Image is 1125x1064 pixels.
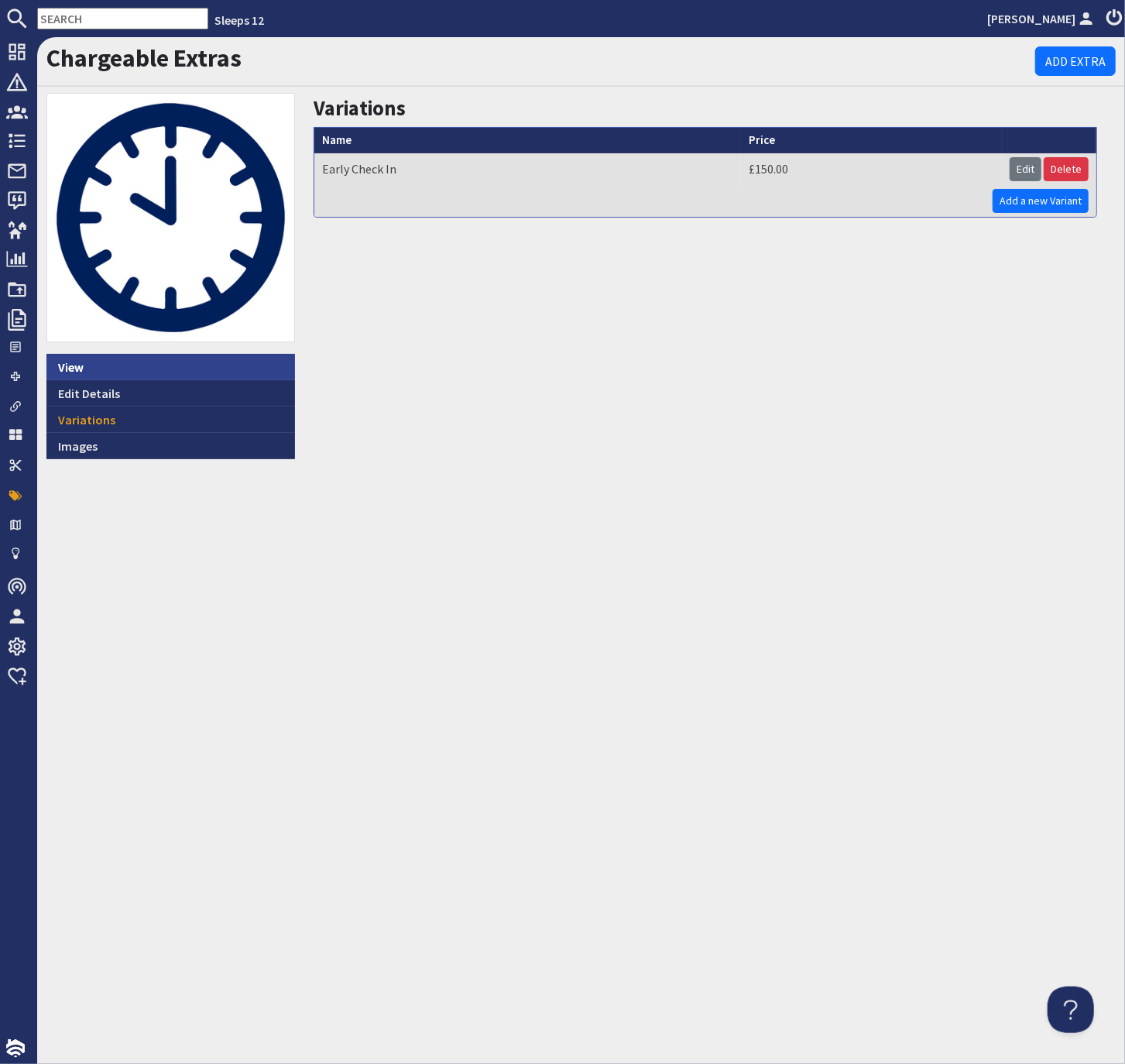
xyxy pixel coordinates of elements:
a: Delete [1044,157,1089,181]
a: View [46,354,295,380]
a: Variations [46,407,295,433]
a: Edit [1010,157,1041,181]
a: Images [46,433,295,459]
img: staytech_i_w-64f4e8e9ee0a9c174fd5317b4b171b261742d2d393467e5bdba4413f4f884c10.svg [6,1039,25,1058]
th: Name [314,128,741,153]
a: Chargeable Extras [46,43,242,74]
iframe: Toggle Customer Support [1048,987,1094,1033]
td: Early Check In [314,153,741,185]
a: Variations [314,95,406,121]
a: [PERSON_NAME] [987,9,1097,28]
a: Sleeps 12 [214,12,264,28]
a: Edit Details [46,380,295,407]
th: Price [741,128,1002,153]
input: SEARCH [37,8,208,29]
td: £150.00 [741,153,1002,185]
a: Add a new Variant [993,189,1089,213]
a: Add Extra [1035,46,1116,76]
